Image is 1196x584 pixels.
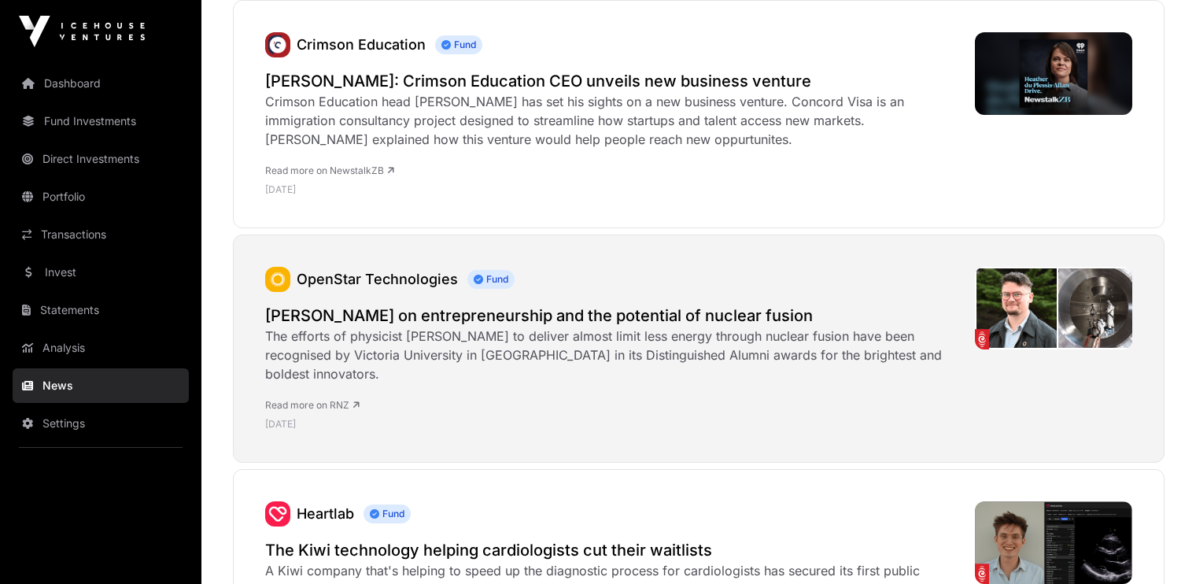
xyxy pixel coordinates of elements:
[265,305,959,327] a: [PERSON_NAME] on entrepreneurship and the potential of nuclear fusion
[19,16,145,47] img: Icehouse Ventures Logo
[265,501,290,527] img: output-onlinepngtools---2024-09-17T130428.988.png
[975,267,1132,349] img: 4K2QY7R_CEO_of_Openstar_Technologies_Ratu_Mataira_and_its_nuclear_fusion_reactor_in_Wellington_jp...
[297,36,426,53] a: Crimson Education
[13,217,189,252] a: Transactions
[13,66,189,101] a: Dashboard
[265,399,360,411] a: Read more on RNZ
[265,267,290,292] img: OpenStar.svg
[1117,508,1196,584] iframe: Chat Widget
[265,92,959,149] div: Crimson Education head [PERSON_NAME] has set his sights on a new business venture. Concord Visa i...
[265,164,394,176] a: Read more on NewstalkZB
[265,32,290,57] img: unnamed.jpg
[13,406,189,441] a: Settings
[435,35,482,54] span: Fund
[265,267,290,292] a: OpenStar Technologies
[297,505,354,522] a: Heartlab
[265,327,959,383] div: The efforts of physicist [PERSON_NAME] to deliver almost limit less energy through nuclear fusion...
[13,368,189,403] a: News
[13,142,189,176] a: Direct Investments
[265,183,959,196] p: [DATE]
[265,32,290,57] a: Crimson Education
[13,255,189,290] a: Invest
[13,331,189,365] a: Analysis
[975,32,1132,115] img: image.jpg
[265,501,290,527] a: Heartlab
[13,179,189,214] a: Portfolio
[467,270,515,289] span: Fund
[975,501,1132,584] img: 4K35P6U_HeartLab_jpg.png
[297,271,458,287] a: OpenStar Technologies
[265,70,959,92] a: [PERSON_NAME]: Crimson Education CEO unveils new business venture
[13,293,189,327] a: Statements
[265,418,959,431] p: [DATE]
[13,104,189,139] a: Fund Investments
[364,505,411,523] span: Fund
[265,539,959,561] a: The Kiwi technology helping cardiologists cut their waitlists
